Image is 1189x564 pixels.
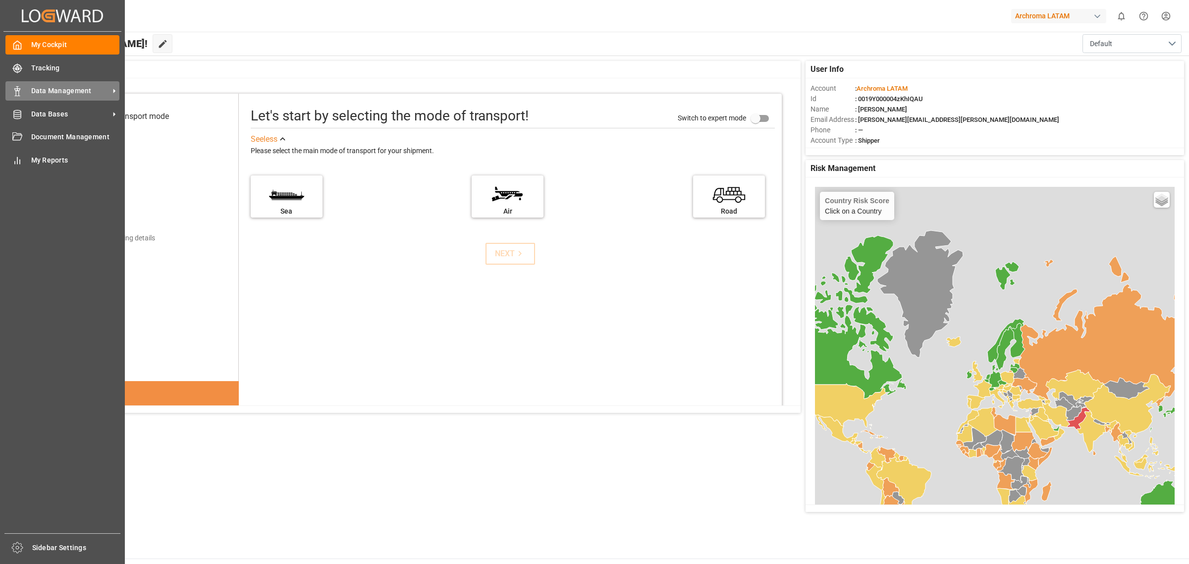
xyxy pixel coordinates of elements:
button: Help Center [1133,5,1155,27]
div: Road [698,206,760,217]
div: Click on a Country [825,197,889,215]
a: Document Management [5,127,119,147]
div: Air [477,206,539,217]
span: : — [855,126,863,134]
button: open menu [1082,34,1182,53]
a: My Cockpit [5,35,119,55]
span: Account [811,83,855,94]
span: Data Bases [31,109,109,119]
span: Archroma LATAM [857,85,908,92]
span: Sidebar Settings [32,543,121,553]
span: Tracking [31,63,120,73]
span: Switch to expert mode [678,114,746,122]
a: Tracking [5,58,119,77]
span: : [PERSON_NAME] [855,106,907,113]
div: Add shipping details [93,233,155,243]
div: Archroma LATAM [1011,9,1106,23]
h4: Country Risk Score [825,197,889,205]
button: show 0 new notifications [1110,5,1133,27]
div: Select transport mode [92,111,169,122]
div: Sea [256,206,318,217]
span: Phone [811,125,855,135]
div: Let's start by selecting the mode of transport! [251,106,529,126]
span: Name [811,104,855,114]
div: See less [251,133,277,145]
span: My Cockpit [31,40,120,50]
span: Risk Management [811,163,875,174]
a: My Reports [5,150,119,169]
span: : [855,85,908,92]
span: : [PERSON_NAME][EMAIL_ADDRESS][PERSON_NAME][DOMAIN_NAME] [855,116,1059,123]
span: : 0019Y000004zKhIQAU [855,95,923,103]
span: Account Type [811,135,855,146]
a: Layers [1154,192,1170,208]
span: Data Management [31,86,109,96]
div: NEXT [495,248,525,260]
span: Email Address [811,114,855,125]
span: Id [811,94,855,104]
span: Document Management [31,132,120,142]
button: Archroma LATAM [1011,6,1110,25]
span: My Reports [31,155,120,166]
button: NEXT [486,243,535,265]
span: User Info [811,63,844,75]
div: Please select the main mode of transport for your shipment. [251,145,775,157]
span: Default [1090,39,1112,49]
span: : Shipper [855,137,880,144]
